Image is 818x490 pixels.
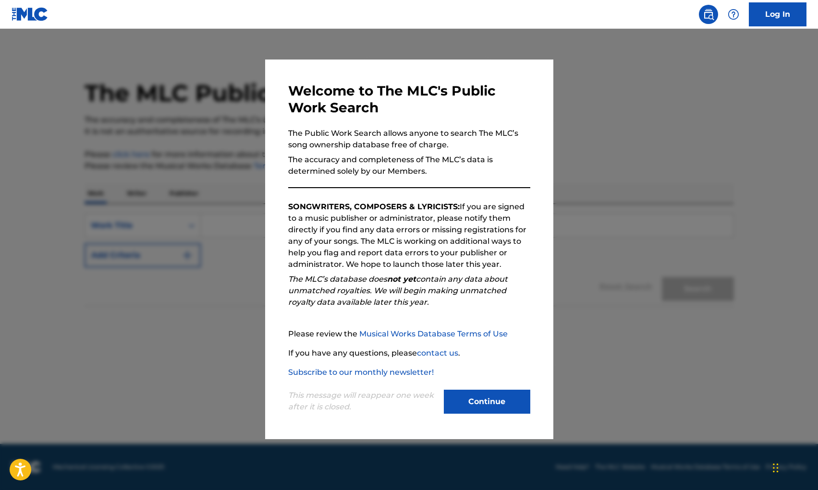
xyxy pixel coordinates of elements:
[288,347,530,359] p: If you have any questions, please .
[773,454,779,482] div: Arrastrar
[288,83,530,116] h3: Welcome to The MLC's Public Work Search
[288,128,530,151] p: The Public Work Search allows anyone to search The MLC’s song ownership database free of charge.
[387,275,416,284] strong: not yet
[749,2,806,26] a: Log In
[699,5,718,24] a: Public Search
[288,202,460,211] strong: SONGWRITERS, COMPOSERS & LYRICISTS:
[359,329,508,338] a: Musical Works Database Terms of Use
[288,201,530,270] p: If you are signed to a music publisher or administrator, please notify them directly if you find ...
[703,9,714,20] img: search
[288,328,530,340] p: Please review the
[288,154,530,177] p: The accuracy and completeness of The MLC’s data is determined solely by our Members.
[770,444,818,490] iframe: Chat Widget
[444,390,530,414] button: Continue
[417,348,458,358] a: contact us
[288,275,508,307] em: The MLC’s database does contain any data about unmatched royalties. We will begin making unmatche...
[770,444,818,490] div: Widget de chat
[728,9,739,20] img: help
[288,390,438,413] p: This message will reappear one week after it is closed.
[288,368,434,377] a: Subscribe to our monthly newsletter!
[724,5,743,24] div: Help
[12,7,49,21] img: MLC Logo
